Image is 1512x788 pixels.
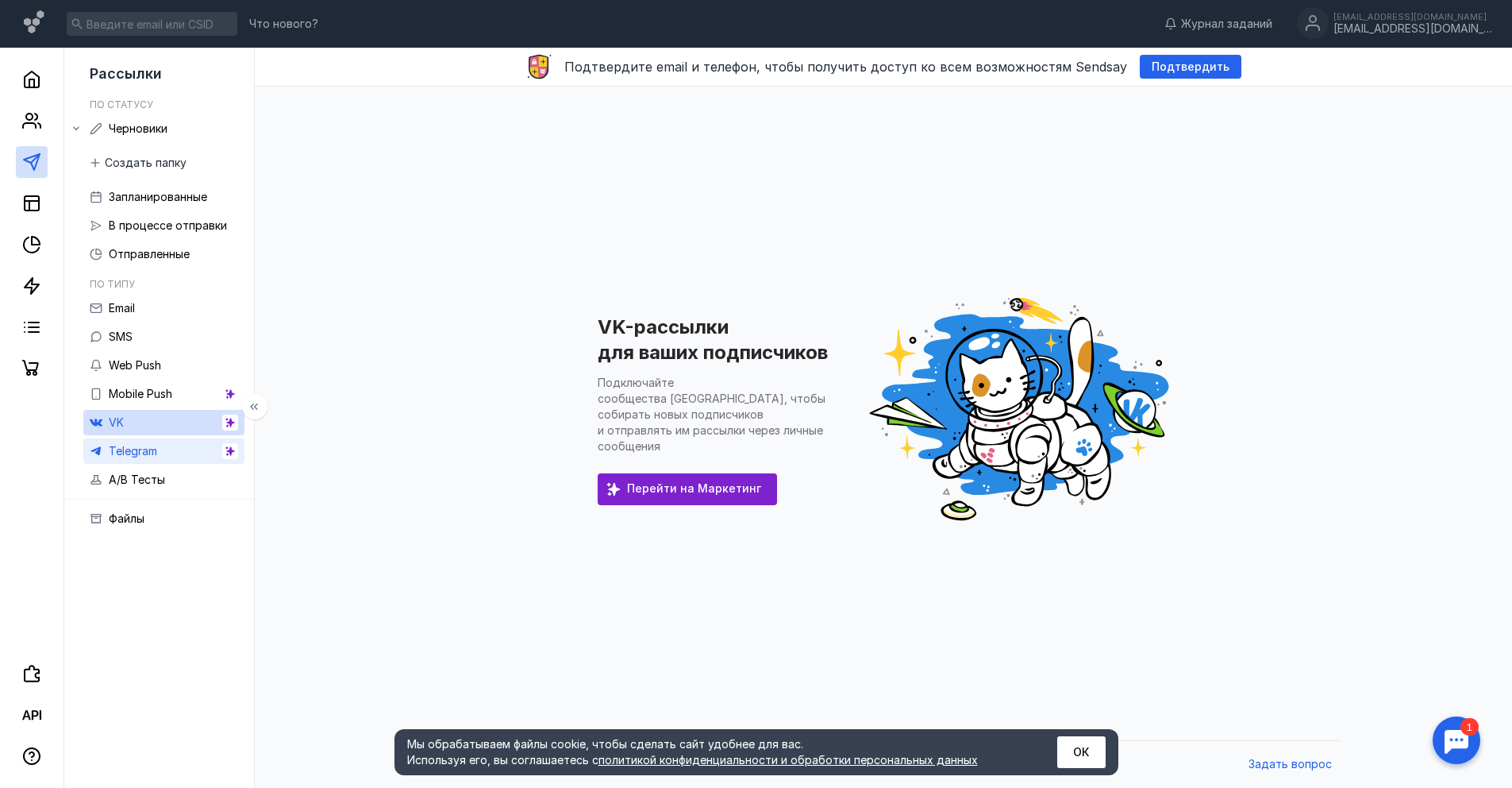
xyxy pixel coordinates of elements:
[1181,16,1272,32] span: Журнал заданий
[1241,753,1340,777] button: Задать вопрос
[109,218,227,232] span: В процессе отправки
[83,381,244,407] a: Mobile Push
[83,438,244,464] a: Telegram
[109,512,144,525] span: Файлы
[83,151,194,175] button: Создать папку
[1156,16,1280,32] a: Журнал заданий
[1152,60,1229,74] span: Подтвердить
[564,59,1127,75] span: Подтвердите email и телефон, чтобы получить доступ ко всем возможностям Sendsay
[109,444,157,458] span: Telegram
[90,278,135,290] h5: По типу
[36,10,54,27] div: 1
[1140,55,1241,79] button: Подтвердить
[109,358,161,372] span: Web Push
[83,116,244,141] a: Черновики
[83,241,244,267] a: Отправленные
[249,18,318,29] span: Что нового?
[83,295,244,321] a: Email
[90,98,153,110] h5: По статусу
[1333,22,1492,36] div: [EMAIL_ADDRESS][DOMAIN_NAME]
[109,190,207,203] span: Запланированные
[598,753,978,767] a: политикой конфиденциальности и обработки персональных данных
[109,415,124,429] span: VK
[241,18,326,29] a: Что нового?
[109,247,190,261] span: Отправленные
[83,410,244,435] a: VK
[105,156,187,170] span: Создать папку
[598,315,828,364] h1: VK-рассылки для ваших подписчиков
[1057,736,1106,768] button: ОК
[598,376,825,453] p: Подключайте сообщества [GEOGRAPHIC_DATA], чтобы собирать новых подписчиков и отправлять им рассыл...
[83,213,244,238] a: В процессе отправки
[109,473,165,486] span: A/B Тесты
[67,12,237,36] input: Введите email или CSID
[83,184,244,210] a: Запланированные
[109,330,133,343] span: SMS
[83,324,244,350] a: SMS
[627,482,761,496] span: Перейти на Маркетинг
[598,473,777,505] a: Перейти на Маркетинг
[83,353,244,378] a: Web Push
[83,506,244,531] a: Файлы
[1248,758,1332,771] span: Задать вопрос
[1333,12,1492,21] div: [EMAIL_ADDRESS][DOMAIN_NAME]
[109,301,135,315] span: Email
[83,467,244,492] a: A/B Тесты
[407,736,1018,768] div: Мы обрабатываем файлы cookie, чтобы сделать сайт удобнее для вас. Используя его, вы соглашаетесь c
[109,122,167,135] span: Черновики
[90,65,162,82] span: Рассылки
[109,387,172,400] span: Mobile Push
